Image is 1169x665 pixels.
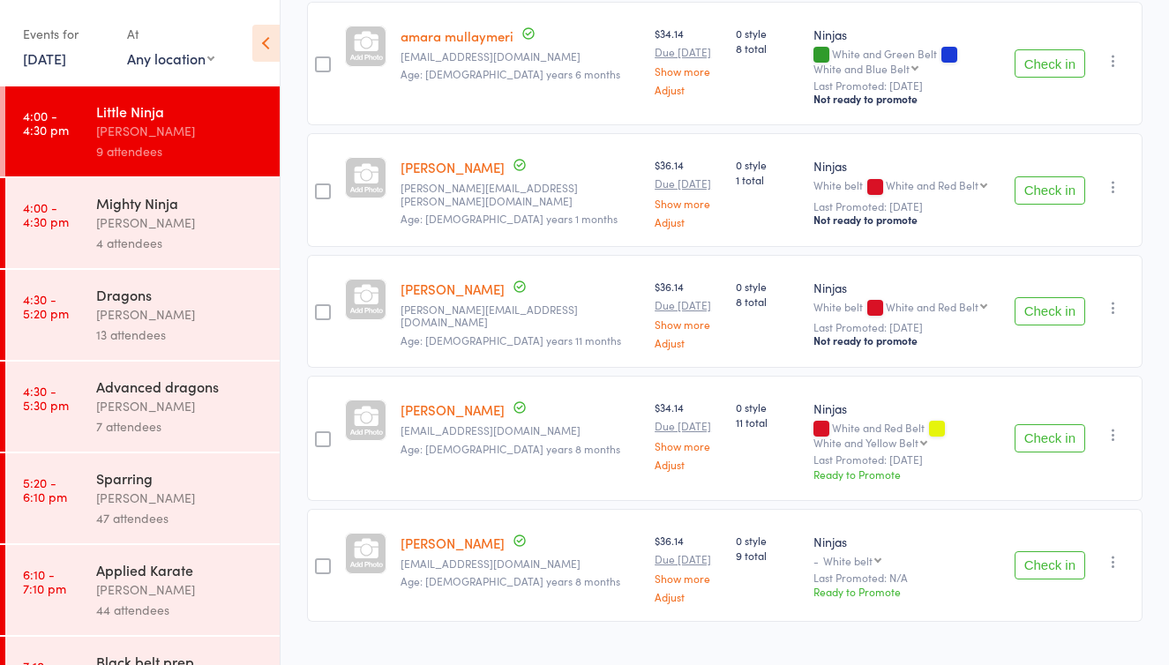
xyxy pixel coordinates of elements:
small: Last Promoted: [DATE] [813,321,1000,333]
button: Check in [1015,551,1085,579]
span: 11 total [736,415,800,430]
a: 4:00 -4:30 pmLittle Ninja[PERSON_NAME]9 attendees [5,86,280,176]
span: Age: [DEMOGRAPHIC_DATA] years 1 months [401,211,618,226]
div: $36.14 [655,533,721,602]
div: Ninjas [813,400,1000,417]
a: [PERSON_NAME] [401,400,505,419]
span: 8 total [736,294,800,309]
div: [PERSON_NAME] [96,396,265,416]
div: Ninjas [813,157,1000,175]
span: 9 total [736,548,800,563]
a: [DATE] [23,49,66,68]
div: White and Red Belt [813,422,1000,448]
div: [PERSON_NAME] [96,213,265,233]
div: Ninjas [813,26,1000,43]
div: Applied Karate [96,560,265,579]
a: amara mullaymeri [401,26,513,45]
span: 0 style [736,533,800,548]
div: Ready to Promote [813,467,1000,482]
small: Due [DATE] [655,553,721,565]
time: 5:20 - 6:10 pm [23,475,67,504]
div: Ninjas [813,533,1000,550]
a: 4:00 -4:30 pmMighty Ninja[PERSON_NAME]4 attendees [5,178,280,268]
a: Adjust [655,459,721,470]
div: Ready to Promote [813,584,1000,599]
span: 1 total [736,172,800,187]
a: Adjust [655,591,721,602]
small: Last Promoted: [DATE] [813,200,1000,213]
div: Any location [127,49,214,68]
small: Due [DATE] [655,299,721,311]
a: Show more [655,318,721,330]
div: [PERSON_NAME] [96,488,265,508]
small: meaghan_walters@hotmail.com [401,557,641,570]
div: Events for [23,19,109,49]
div: [PERSON_NAME] [96,579,265,600]
button: Check in [1015,49,1085,78]
small: Due [DATE] [655,46,721,58]
div: White and Red Belt [886,179,978,191]
div: 4 attendees [96,233,265,253]
span: Age: [DEMOGRAPHIC_DATA] years 8 months [401,573,620,588]
span: 0 style [736,157,800,172]
div: $34.14 [655,26,721,95]
time: 6:10 - 7:10 pm [23,567,66,595]
div: - [813,555,1000,566]
a: [PERSON_NAME] [401,280,505,298]
div: 9 attendees [96,141,265,161]
span: 0 style [736,400,800,415]
button: Check in [1015,424,1085,452]
a: Adjust [655,216,721,228]
div: Ninjas [813,279,1000,296]
a: Show more [655,65,721,77]
span: Age: [DEMOGRAPHIC_DATA] years 8 months [401,441,620,456]
span: 0 style [736,279,800,294]
small: Due [DATE] [655,420,721,432]
span: 8 total [736,41,800,56]
div: [PERSON_NAME] [96,304,265,325]
div: At [127,19,214,49]
div: $36.14 [655,279,721,348]
div: 47 attendees [96,508,265,528]
span: 0 style [736,26,800,41]
div: White and Blue Belt [813,63,910,74]
div: White and Green Belt [813,48,1000,74]
div: Little Ninja [96,101,265,121]
div: Advanced dragons [96,377,265,396]
div: Mighty Ninja [96,193,265,213]
a: Show more [655,572,721,584]
div: [PERSON_NAME] [96,121,265,141]
a: Show more [655,440,721,452]
small: Last Promoted: N/A [813,572,1000,584]
a: 6:10 -7:10 pmApplied Karate[PERSON_NAME]44 attendees [5,545,280,635]
span: Age: [DEMOGRAPHIC_DATA] years 11 months [401,332,621,347]
small: marsildavllazeria@gmail.com [401,50,641,63]
div: Not ready to promote [813,92,1000,106]
a: 4:30 -5:20 pmDragons[PERSON_NAME]13 attendees [5,270,280,360]
div: White belt [813,179,1000,194]
div: $36.14 [655,157,721,227]
a: 4:30 -5:30 pmAdvanced dragons[PERSON_NAME]7 attendees [5,362,280,452]
button: Check in [1015,176,1085,205]
div: White belt [813,301,1000,316]
div: White and Yellow Belt [813,437,918,448]
button: Check in [1015,297,1085,325]
small: Last Promoted: [DATE] [813,453,1000,466]
small: trinx@hotmail.com [401,424,641,437]
div: $34.14 [655,400,721,469]
div: Sparring [96,468,265,488]
div: White belt [823,555,873,566]
div: 7 attendees [96,416,265,437]
time: 4:30 - 5:20 pm [23,292,69,320]
a: 5:20 -6:10 pmSparring[PERSON_NAME]47 attendees [5,453,280,543]
small: Last Promoted: [DATE] [813,79,1000,92]
div: 13 attendees [96,325,265,345]
div: Not ready to promote [813,333,1000,347]
small: Due [DATE] [655,177,721,190]
div: Dragons [96,285,265,304]
small: rebecca.greentree12@gmail.com [401,303,641,329]
small: manwinder.manwinder@gmail.com [401,182,641,207]
span: Age: [DEMOGRAPHIC_DATA] years 6 months [401,66,620,81]
a: [PERSON_NAME] [401,158,505,176]
a: [PERSON_NAME] [401,534,505,552]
